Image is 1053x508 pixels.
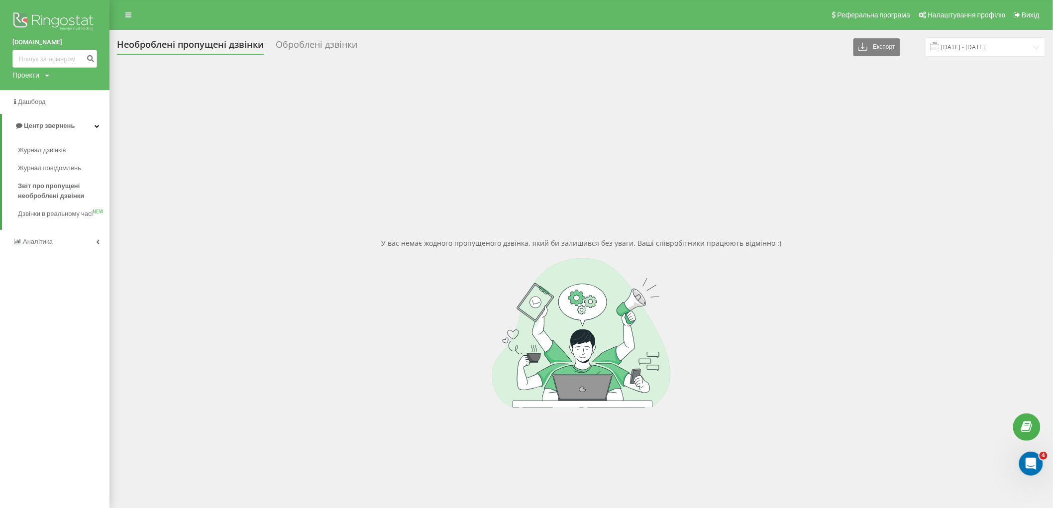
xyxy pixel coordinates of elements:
span: Журнал дзвінків [18,145,66,155]
span: Журнал повідомлень [18,163,81,173]
a: Центр звернень [2,114,109,138]
span: Дзвінки в реальному часі [18,209,93,219]
a: Журнал дзвінків [18,141,109,159]
span: Центр звернень [24,122,75,129]
span: Аналiтика [23,238,53,245]
div: Проекти [12,70,39,80]
a: Журнал повідомлень [18,159,109,177]
span: Реферальна програма [838,11,911,19]
div: Оброблені дзвінки [276,39,357,55]
img: Ringostat logo [12,10,97,35]
button: Експорт [853,38,900,56]
a: [DOMAIN_NAME] [12,37,97,47]
span: 4 [1040,452,1048,460]
a: Звіт про пропущені необроблені дзвінки [18,177,109,205]
a: Дзвінки в реальному часіNEW [18,205,109,223]
input: Пошук за номером [12,50,97,68]
span: Вихід [1022,11,1040,19]
span: Налаштування профілю [928,11,1005,19]
div: Необроблені пропущені дзвінки [117,39,264,55]
span: Дашборд [18,98,46,105]
iframe: Intercom live chat [1019,452,1043,476]
span: Звіт про пропущені необроблені дзвінки [18,181,105,201]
